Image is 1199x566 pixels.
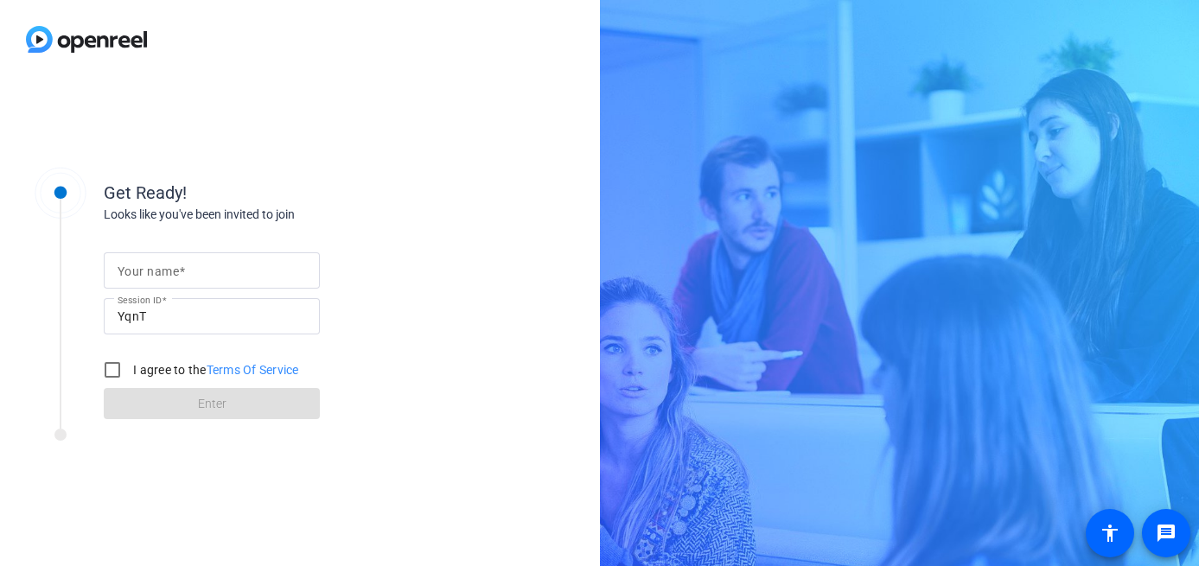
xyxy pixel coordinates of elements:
div: Looks like you've been invited to join [104,206,450,224]
mat-label: Your name [118,264,179,278]
mat-label: Session ID [118,295,162,305]
a: Terms Of Service [207,363,299,377]
div: Get Ready! [104,180,450,206]
label: I agree to the [130,361,299,378]
mat-icon: accessibility [1100,523,1120,544]
mat-icon: message [1156,523,1177,544]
